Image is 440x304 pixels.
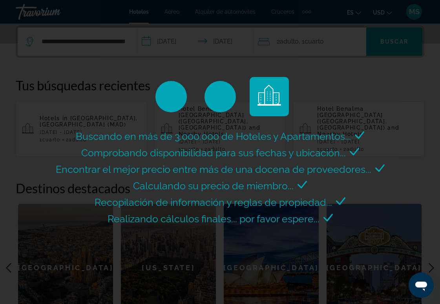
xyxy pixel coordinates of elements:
span: Encontrar el mejor precio entre más de una docena de proveedores... [56,163,371,175]
span: Comprobando disponibilidad para sus fechas y ubicación... [81,147,346,159]
span: Calculando su precio de miembro... [133,180,294,192]
span: Realizando cálculos finales... por favor espere... [108,213,320,225]
iframe: Botón para iniciar la ventana de mensajería [409,273,434,298]
span: Buscando en más de 3.000.000 de Hoteles y Apartamentos... [76,130,351,142]
span: Recopilación de información y reglas de propiedad... [95,196,332,208]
